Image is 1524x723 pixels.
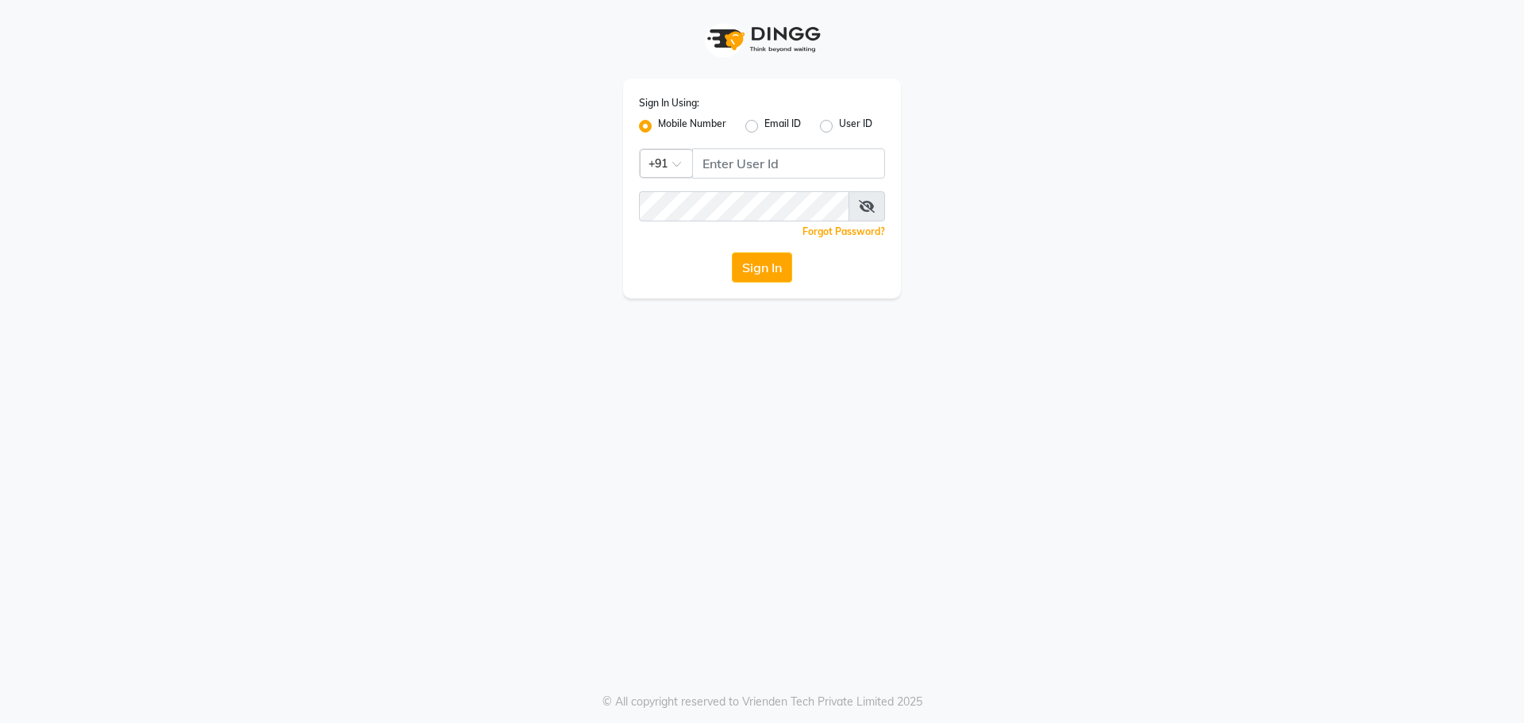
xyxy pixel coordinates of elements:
button: Sign In [732,252,792,283]
label: User ID [839,117,872,136]
label: Mobile Number [658,117,726,136]
label: Email ID [764,117,801,136]
a: Forgot Password? [802,225,885,237]
input: Username [639,191,849,221]
label: Sign In Using: [639,96,699,110]
input: Username [692,148,885,179]
img: logo1.svg [698,16,825,63]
